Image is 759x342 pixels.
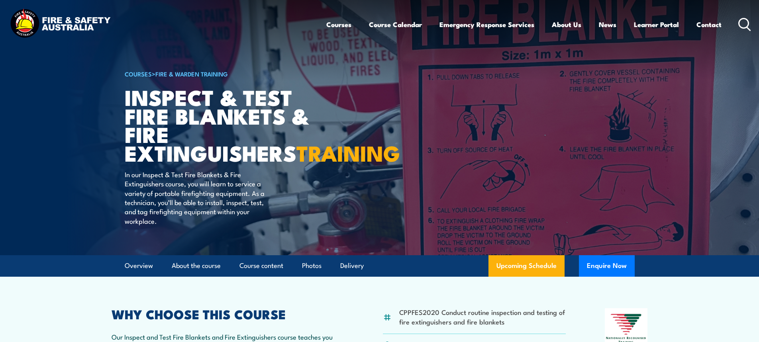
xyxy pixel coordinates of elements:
a: Course content [239,255,283,276]
strong: TRAINING [296,136,400,169]
p: In our Inspect & Test Fire Blankets & Fire Extinguishers course, you will learn to service a vari... [125,170,270,225]
button: Enquire Now [579,255,635,277]
a: Course Calendar [369,14,422,35]
a: Upcoming Schedule [488,255,565,277]
li: CPPFES2020 Conduct routine inspection and testing of fire extinguishers and fire blankets [399,307,566,326]
h1: Inspect & Test Fire Blankets & Fire Extinguishers [125,88,322,162]
a: Learner Portal [634,14,679,35]
a: Fire & Warden Training [155,69,228,78]
h6: > [125,69,322,78]
a: COURSES [125,69,152,78]
a: About Us [552,14,581,35]
a: News [599,14,616,35]
a: Emergency Response Services [439,14,534,35]
a: Overview [125,255,153,276]
a: Courses [326,14,351,35]
a: Photos [302,255,322,276]
a: Delivery [340,255,364,276]
a: Contact [696,14,722,35]
a: About the course [172,255,221,276]
h2: WHY CHOOSE THIS COURSE [112,308,344,319]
